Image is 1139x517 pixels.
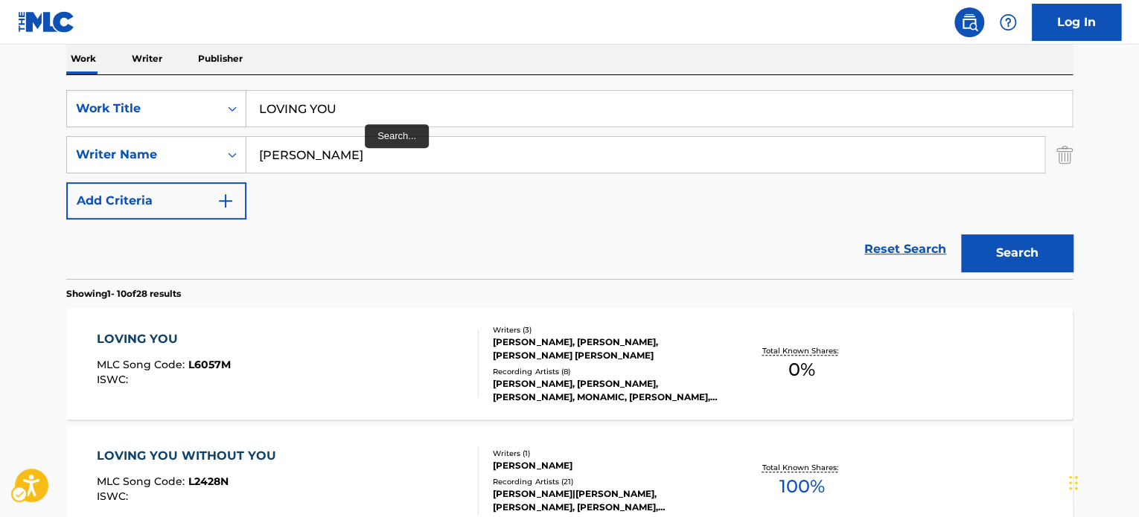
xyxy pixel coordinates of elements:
input: Search... [246,91,1072,126]
div: Drag [1069,460,1078,505]
div: LOVING YOU [97,330,231,348]
p: Work [66,43,100,74]
a: Reset Search [857,233,954,266]
input: Search... [246,137,1044,173]
iframe: Hubspot Iframe [1065,446,1139,517]
div: Writers ( 1 ) [493,448,718,459]
div: Work Title [76,100,210,118]
div: Chat Widget [1065,446,1139,517]
span: 100 % [779,473,824,500]
p: Showing 1 - 10 of 28 results [66,287,181,301]
span: ISWC : [97,373,132,386]
div: [PERSON_NAME] [493,459,718,472]
a: Log In [1032,4,1121,41]
img: Delete Criterion [1056,136,1073,173]
div: [PERSON_NAME], [PERSON_NAME], [PERSON_NAME] [PERSON_NAME] [493,335,718,362]
img: 9d2ae6d4665cec9f34b9.svg [217,192,234,210]
p: Total Known Shares: [762,345,841,356]
button: Search [961,234,1073,272]
a: LOVING YOUMLC Song Code:L6057MISWC:Writers (3)[PERSON_NAME], [PERSON_NAME], [PERSON_NAME] [PERSON... [66,308,1073,420]
p: Total Known Shares: [762,462,841,473]
span: L2428N [188,475,229,488]
div: Writers ( 3 ) [493,324,718,335]
form: Search Form [66,90,1073,279]
span: ISWC : [97,489,132,503]
div: LOVING YOU WITHOUT YOU [97,447,284,465]
img: help [999,13,1017,31]
div: Writer Name [76,146,210,164]
span: 0 % [788,356,815,383]
div: On [219,91,246,126]
span: MLC Song Code : [97,358,188,371]
span: MLC Song Code : [97,475,188,488]
img: search [960,13,978,31]
img: MLC Logo [18,11,75,33]
div: [PERSON_NAME], [PERSON_NAME],[PERSON_NAME], MONAMIC, [PERSON_NAME], SILVER FROG [493,377,718,404]
div: Recording Artists ( 21 ) [493,476,718,487]
div: Recording Artists ( 8 ) [493,366,718,377]
p: Publisher [194,43,247,74]
div: [PERSON_NAME]|[PERSON_NAME], [PERSON_NAME], [PERSON_NAME], [PERSON_NAME], [PERSON_NAME] [493,487,718,514]
p: Writer [127,43,167,74]
span: L6057M [188,358,231,371]
button: Add Criteria [66,182,246,219]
